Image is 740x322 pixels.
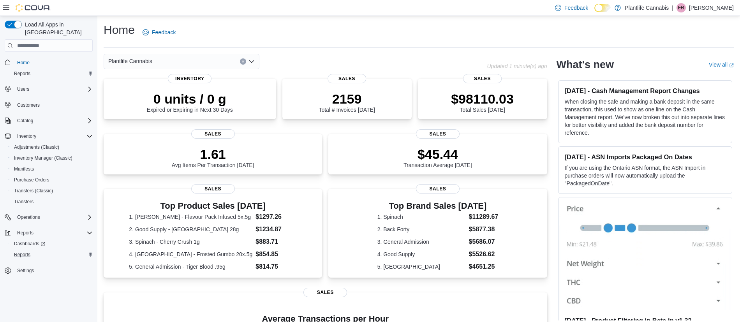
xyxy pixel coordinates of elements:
[11,175,53,185] a: Purchase Orders
[129,250,252,258] dt: 4. [GEOGRAPHIC_DATA] - Frosted Gumbo 20x.5g
[14,144,59,150] span: Adjustments (Classic)
[8,196,96,207] button: Transfers
[11,197,37,206] a: Transfers
[416,184,460,194] span: Sales
[11,164,37,174] a: Manifests
[328,74,366,83] span: Sales
[147,91,233,107] p: 0 units / 0 g
[152,28,176,36] span: Feedback
[487,63,547,69] p: Updated 1 minute(s) ago
[17,214,40,220] span: Operations
[11,239,93,248] span: Dashboards
[2,99,96,111] button: Customers
[564,4,588,12] span: Feedback
[565,164,726,187] p: If you are using the Ontario ASN format, the ASN Import in purchase orders will now automatically...
[172,146,254,168] div: Avg Items Per Transaction [DATE]
[147,91,233,113] div: Expired or Expiring in Next 30 Days
[11,239,48,248] a: Dashboards
[377,238,466,246] dt: 3. General Admission
[565,153,726,161] h3: [DATE] - ASN Imports Packaged On Dates
[377,213,466,221] dt: 1. Spinach
[16,4,51,12] img: Cova
[22,21,93,36] span: Load All Apps in [GEOGRAPHIC_DATA]
[14,132,93,141] span: Inventory
[689,3,734,12] p: [PERSON_NAME]
[416,129,460,139] span: Sales
[469,250,499,259] dd: $5526.62
[14,84,93,94] span: Users
[8,185,96,196] button: Transfers (Classic)
[14,100,93,110] span: Customers
[14,116,36,125] button: Catalog
[11,250,93,259] span: Reports
[191,184,235,194] span: Sales
[129,238,252,246] dt: 3. Spinach - Cherry Crush 1g
[11,153,93,163] span: Inventory Manager (Classic)
[729,63,734,68] svg: External link
[594,4,611,12] input: Dark Mode
[2,212,96,223] button: Operations
[377,225,466,233] dt: 2. Back Forty
[108,56,152,66] span: Plantlife Cannabis
[129,201,297,211] h3: Top Product Sales [DATE]
[248,58,255,65] button: Open list of options
[8,174,96,185] button: Purchase Orders
[11,197,93,206] span: Transfers
[255,250,297,259] dd: $854.85
[255,237,297,246] dd: $883.71
[255,212,297,222] dd: $1297.26
[104,22,135,38] h1: Home
[469,212,499,222] dd: $11289.67
[2,265,96,276] button: Settings
[557,58,614,71] h2: What's new
[377,201,499,211] h3: Top Brand Sales [DATE]
[14,188,53,194] span: Transfers (Classic)
[8,238,96,249] a: Dashboards
[2,115,96,126] button: Catalog
[8,142,96,153] button: Adjustments (Classic)
[319,91,375,113] div: Total # Invoices [DATE]
[17,230,33,236] span: Reports
[709,62,734,68] a: View allExternal link
[14,155,72,161] span: Inventory Manager (Classic)
[11,186,93,195] span: Transfers (Classic)
[469,262,499,271] dd: $4651.25
[14,213,43,222] button: Operations
[129,263,252,271] dt: 5. General Admission - Tiger Blood .95g
[14,266,93,275] span: Settings
[14,166,34,172] span: Manifests
[14,266,37,275] a: Settings
[14,228,93,238] span: Reports
[303,288,347,297] span: Sales
[377,263,466,271] dt: 5. [GEOGRAPHIC_DATA]
[8,153,96,164] button: Inventory Manager (Classic)
[8,68,96,79] button: Reports
[17,118,33,124] span: Catalog
[17,86,29,92] span: Users
[469,237,499,246] dd: $5686.07
[14,199,33,205] span: Transfers
[14,213,93,222] span: Operations
[11,143,62,152] a: Adjustments (Classic)
[14,84,32,94] button: Users
[2,131,96,142] button: Inventory
[8,249,96,260] button: Reports
[14,57,93,67] span: Home
[2,84,96,95] button: Users
[14,132,39,141] button: Inventory
[139,25,179,40] a: Feedback
[191,129,235,139] span: Sales
[677,3,686,12] div: Faye Rawcliffe
[2,56,96,68] button: Home
[14,58,33,67] a: Home
[14,228,37,238] button: Reports
[11,69,93,78] span: Reports
[14,177,49,183] span: Purchase Orders
[129,213,252,221] dt: 1. [PERSON_NAME] - Flavour Pack Infused 5x.5g
[678,3,684,12] span: FR
[255,225,297,234] dd: $1234.87
[255,262,297,271] dd: $814.75
[17,102,40,108] span: Customers
[11,175,93,185] span: Purchase Orders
